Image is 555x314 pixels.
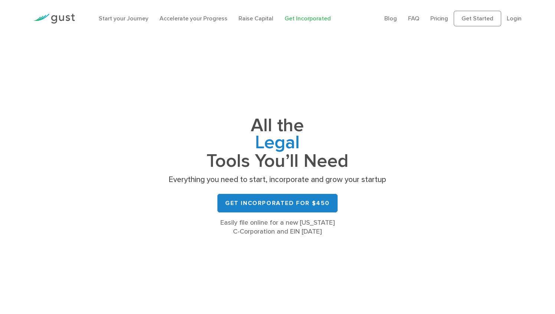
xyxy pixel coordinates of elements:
[166,117,389,169] h1: All the Tools You’ll Need
[166,134,389,153] span: Legal
[507,15,522,22] a: Login
[285,15,331,22] a: Get Incorporated
[160,15,227,22] a: Accelerate your Progress
[430,15,448,22] a: Pricing
[384,15,397,22] a: Blog
[408,15,419,22] a: FAQ
[33,14,75,24] img: Gust Logo
[239,15,273,22] a: Raise Capital
[166,175,389,185] p: Everything you need to start, incorporate and grow your startup
[454,11,501,26] a: Get Started
[166,218,389,236] div: Easily file online for a new [US_STATE] C-Corporation and EIN [DATE]
[99,15,148,22] a: Start your Journey
[217,194,338,212] a: Get Incorporated for $450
